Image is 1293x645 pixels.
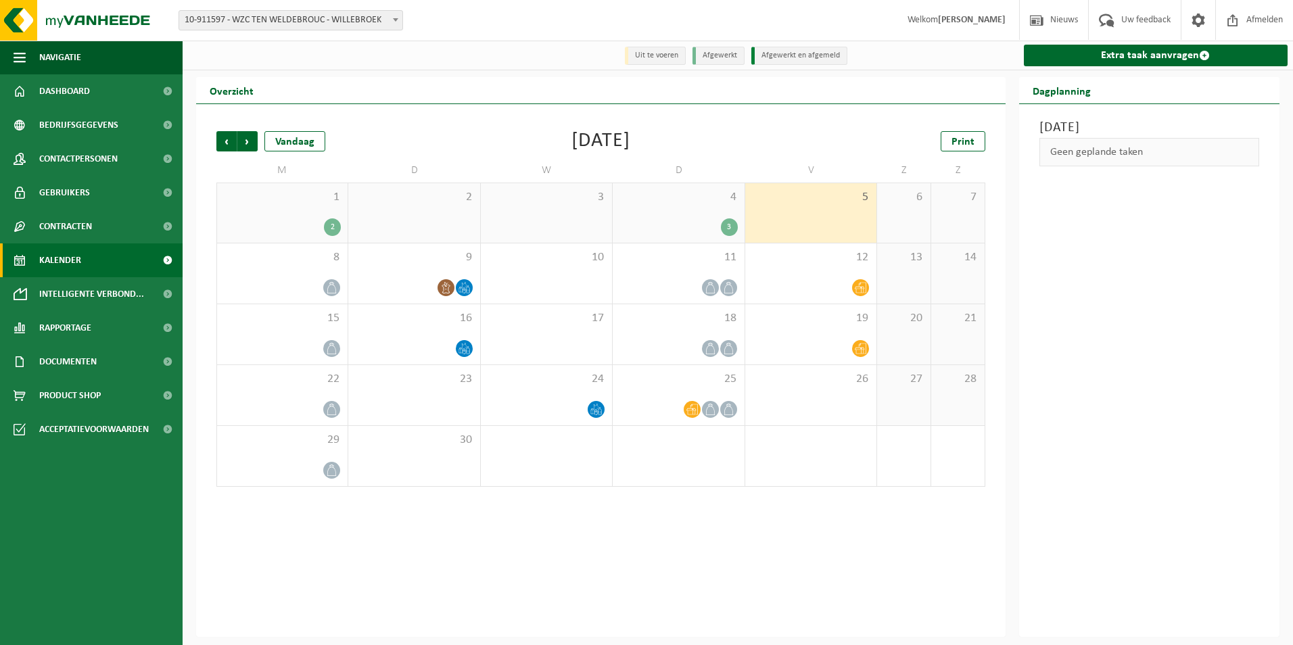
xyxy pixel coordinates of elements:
div: [DATE] [571,131,630,151]
span: 4 [619,190,737,205]
span: 20 [884,311,924,326]
span: 22 [224,372,341,387]
span: Acceptatievoorwaarden [39,412,149,446]
span: Contracten [39,210,92,243]
li: Uit te voeren [625,47,686,65]
span: Print [951,137,974,147]
span: 3 [488,190,605,205]
span: 18 [619,311,737,326]
div: 2 [324,218,341,236]
div: 3 [721,218,738,236]
span: 10-911597 - WZC TEN WELDEBROUC - WILLEBROEK [179,10,403,30]
span: 24 [488,372,605,387]
span: Intelligente verbond... [39,277,144,311]
span: 27 [884,372,924,387]
td: M [216,158,348,183]
a: Print [941,131,985,151]
span: 13 [884,250,924,265]
span: 1 [224,190,341,205]
h2: Overzicht [196,77,267,103]
span: Dashboard [39,74,90,108]
span: 8 [224,250,341,265]
span: Contactpersonen [39,142,118,176]
span: Documenten [39,345,97,379]
td: V [745,158,877,183]
span: 26 [752,372,870,387]
td: D [613,158,745,183]
span: 11 [619,250,737,265]
h2: Dagplanning [1019,77,1104,103]
h3: [DATE] [1039,118,1260,138]
span: 12 [752,250,870,265]
span: Bedrijfsgegevens [39,108,118,142]
td: D [348,158,480,183]
td: Z [931,158,985,183]
span: 29 [224,433,341,448]
div: Vandaag [264,131,325,151]
span: 17 [488,311,605,326]
span: 19 [752,311,870,326]
span: 28 [938,372,978,387]
span: Navigatie [39,41,81,74]
span: 16 [355,311,473,326]
span: 9 [355,250,473,265]
span: 5 [752,190,870,205]
span: 15 [224,311,341,326]
td: W [481,158,613,183]
span: Product Shop [39,379,101,412]
li: Afgewerkt en afgemeld [751,47,847,65]
span: Kalender [39,243,81,277]
span: Rapportage [39,311,91,345]
span: 21 [938,311,978,326]
span: Gebruikers [39,176,90,210]
span: 2 [355,190,473,205]
span: 10 [488,250,605,265]
li: Afgewerkt [692,47,745,65]
strong: [PERSON_NAME] [938,15,1006,25]
span: 25 [619,372,737,387]
span: 6 [884,190,924,205]
span: 30 [355,433,473,448]
span: Volgende [237,131,258,151]
span: 23 [355,372,473,387]
span: 7 [938,190,978,205]
div: Geen geplande taken [1039,138,1260,166]
span: Vorige [216,131,237,151]
span: 14 [938,250,978,265]
a: Extra taak aanvragen [1024,45,1288,66]
td: Z [877,158,931,183]
span: 10-911597 - WZC TEN WELDEBROUC - WILLEBROEK [179,11,402,30]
